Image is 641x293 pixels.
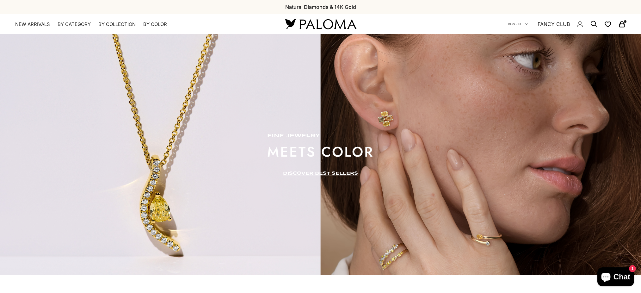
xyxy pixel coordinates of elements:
[143,21,167,28] summary: By Color
[508,21,528,27] button: BGN лв.
[595,267,636,288] inbox-online-store-chat: Shopify online store chat
[283,171,358,176] a: DISCOVER BEST SELLERS
[285,3,356,11] p: Natural Diamonds & 14K Gold
[58,21,91,28] summary: By Category
[267,146,374,158] p: meets color
[508,14,626,34] nav: Secondary navigation
[538,20,570,28] a: FANCY CLUB
[98,21,136,28] summary: By Collection
[508,21,522,27] span: BGN лв.
[15,21,270,28] nav: Primary navigation
[15,21,50,28] a: NEW ARRIVALS
[267,133,374,139] p: fine jewelry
